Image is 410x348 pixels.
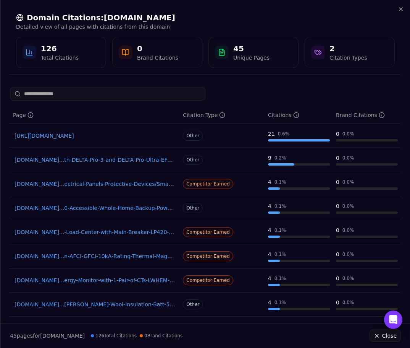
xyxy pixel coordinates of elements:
div: Citation Types [329,54,367,62]
div: 0 [137,43,178,54]
div: 2 [329,43,367,54]
div: 0 [336,154,339,162]
span: Competitor Earned [183,179,233,189]
div: 21 [268,130,275,138]
div: 0.1 % [274,299,286,306]
div: 0 [336,275,339,282]
div: 0.1 % [274,251,286,257]
a: [URL][DOMAIN_NAME] [15,132,175,140]
span: 0 Brand Citations [140,333,182,339]
th: page [10,107,180,124]
div: 0.1 % [274,179,286,185]
div: 4 [268,275,271,282]
div: Citation Type [183,111,225,119]
span: 126 Total Citations [91,333,137,339]
div: 0.0 % [342,227,354,233]
div: 4 [268,250,271,258]
div: 0.0 % [342,251,354,257]
th: citationTypes [180,107,265,124]
div: Page [13,111,34,119]
a: [DOMAIN_NAME]...-Load-Center-with-Main-Breaker-LP420-BDR-RD0-LP420-BDR/323276278 [15,228,175,236]
div: 0 [336,178,339,186]
span: Other [183,155,203,165]
div: 126 [41,43,79,54]
div: 0.0 % [342,299,354,306]
a: [DOMAIN_NAME]...[PERSON_NAME]-Wool-Insulation-Batt-59-7-sq-ft-RXCB351525/202090820 [15,301,175,308]
div: 0 [336,299,339,306]
a: [DOMAIN_NAME]...0-Accessible-Whole-Home-Backup-Power-System-SOLIX-90B1/328596678 [15,204,175,212]
div: 0.1 % [274,275,286,281]
a: [DOMAIN_NAME]...ergy-Monitor-with-1-Pair-of-CTs-LWHEM-2R-R02-LWHEM-02R/327842514 [15,276,175,284]
div: 0 [336,250,339,258]
span: Competitor Earned [183,227,233,237]
div: Total Citations [41,54,79,62]
div: 45 [233,43,270,54]
div: 4 [268,226,271,234]
div: 0.1 % [274,203,286,209]
div: 4 [268,202,271,210]
span: Other [183,203,203,213]
div: 9 [268,154,271,162]
div: 0 [336,130,339,138]
span: Other [183,299,203,309]
div: 0 [336,226,339,234]
span: Competitor Earned [183,275,233,285]
div: 0.1 % [274,227,286,233]
a: [DOMAIN_NAME]...th-DELTA-Pro-3-and-DELTA-Pro-Ultra-EFSmartHomePanel-US/328479356 [15,156,175,164]
span: Competitor Earned [183,251,233,261]
div: Brand Citations [137,54,178,62]
div: 0.0 % [342,131,354,137]
h2: Domain Citations: [DOMAIN_NAME] [16,12,395,23]
p: page s for [10,332,85,340]
a: [DOMAIN_NAME]...n-AFCI-GFCI-10kA-Rating-Thermal-Magnetic-LB120-R27-SDR/327155419 [15,252,175,260]
div: 0.0 % [342,275,354,281]
div: 0 [336,202,339,210]
th: totalCitationCount [265,107,333,124]
div: Brand Citations [336,111,385,119]
div: Unique Pages [233,54,270,62]
th: brandCitationCount [333,107,401,124]
p: Detailed view of all pages with citations from this domain [16,23,395,31]
a: [DOMAIN_NAME]...ectrical-Panels-Protective-Devices/Smart/N-5yc1vZ2fkp31pZ1z1bkgf [15,180,175,188]
div: 0.6 % [278,131,290,137]
div: 0.2 % [274,155,286,161]
div: 0.0 % [342,155,354,161]
span: [DOMAIN_NAME] [40,333,85,339]
div: 4 [268,299,271,306]
button: Close [370,330,401,342]
div: Citations [268,111,299,119]
div: 0.0 % [342,203,354,209]
span: Other [183,131,203,141]
span: 45 [10,333,17,339]
div: 4 [268,178,271,186]
div: 0.0 % [342,179,354,185]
